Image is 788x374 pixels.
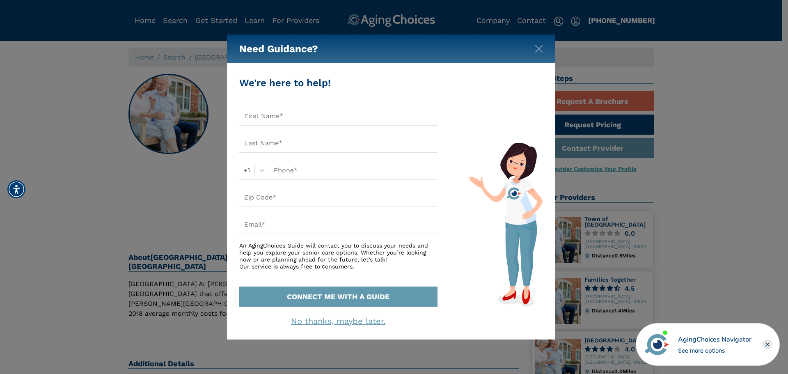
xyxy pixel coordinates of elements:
a: No thanks, maybe later. [291,316,385,326]
div: We're here to help! [239,76,438,90]
h5: Need Guidance? [239,34,318,63]
img: modal-close.svg [535,45,543,53]
button: CONNECT ME WITH A GUIDE [239,287,438,307]
div: An AgingChoices Guide will contact you to discuss your needs and help you explore your senior car... [239,242,438,270]
input: Phone* [269,161,438,180]
img: avatar [643,330,671,358]
div: See more options [678,346,751,355]
div: Close [763,340,772,349]
button: Close [535,43,543,51]
input: First Name* [239,107,438,126]
input: Email* [239,215,438,234]
input: Zip Code* [239,188,438,207]
input: Last Name* [239,134,438,153]
div: Accessibility Menu [7,180,25,198]
img: match-guide-form.svg [469,142,543,307]
div: AgingChoices Navigator [678,335,751,344]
